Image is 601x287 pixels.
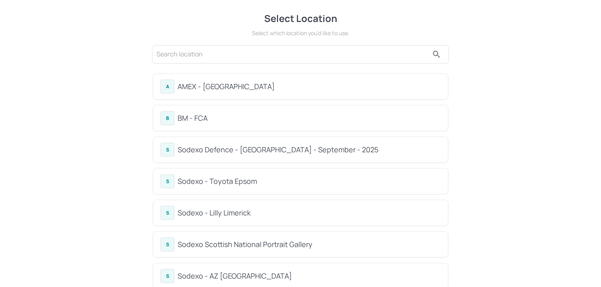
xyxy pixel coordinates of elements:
[178,207,441,218] div: Sodexo - Lilly Limerick
[429,46,445,62] button: search
[160,174,174,188] div: S
[160,269,174,283] div: S
[178,239,441,250] div: Sodexo Scottish National Portrait Gallery
[160,80,174,94] div: A
[160,143,174,157] div: S
[178,144,441,155] div: Sodexo Defence - [GEOGRAPHIC_DATA] - September - 2025
[151,29,450,37] div: Select which location you’d like to use.
[160,206,174,220] div: S
[178,271,441,281] div: Sodexo - AZ [GEOGRAPHIC_DATA]
[151,11,450,26] div: Select Location
[178,113,441,124] div: BM - FCA
[178,81,441,92] div: AMEX - [GEOGRAPHIC_DATA]
[156,48,429,61] input: Search location
[160,237,174,251] div: S
[178,176,441,187] div: Sodexo - Toyota Epsom
[160,111,174,125] div: B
